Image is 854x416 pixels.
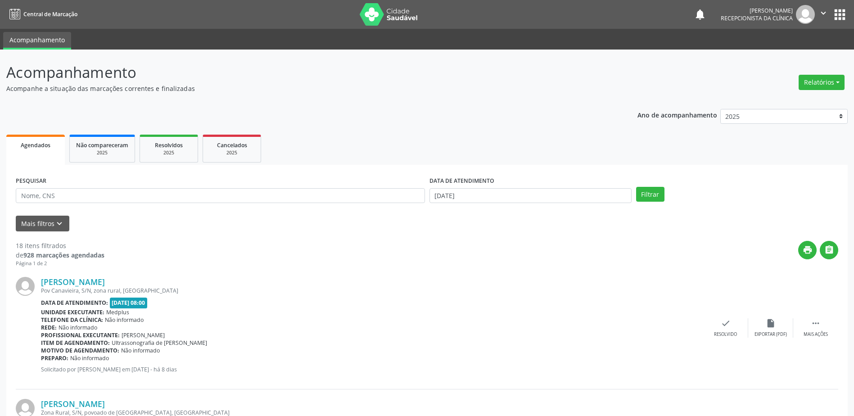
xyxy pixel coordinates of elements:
[811,318,821,328] i: 
[721,7,793,14] div: [PERSON_NAME]
[16,260,104,267] div: Página 1 de 2
[429,188,632,203] input: Selecione um intervalo
[6,7,77,22] a: Central de Marcação
[799,75,845,90] button: Relatórios
[41,308,104,316] b: Unidade executante:
[105,316,144,324] span: Não informado
[106,308,129,316] span: Medplus
[721,318,731,328] i: check
[54,219,64,229] i: keyboard_arrow_down
[804,331,828,338] div: Mais ações
[16,216,69,231] button: Mais filtroskeyboard_arrow_down
[121,347,160,354] span: Não informado
[755,331,787,338] div: Exportar (PDF)
[41,324,57,331] b: Rede:
[41,366,703,373] p: Solicitado por [PERSON_NAME] em [DATE] - há 8 dias
[16,250,104,260] div: de
[23,251,104,259] strong: 928 marcações agendadas
[429,174,494,188] label: DATA DE ATENDIMENTO
[803,245,813,255] i: print
[637,109,717,120] p: Ano de acompanhamento
[23,10,77,18] span: Central de Marcação
[16,174,46,188] label: PESQUISAR
[636,187,664,202] button: Filtrar
[41,339,110,347] b: Item de agendamento:
[3,32,71,50] a: Acompanhamento
[41,316,103,324] b: Telefone da clínica:
[217,141,247,149] span: Cancelados
[41,347,119,354] b: Motivo de agendamento:
[818,8,828,18] i: 
[820,241,838,259] button: 
[41,399,105,409] a: [PERSON_NAME]
[70,354,109,362] span: Não informado
[155,141,183,149] span: Resolvidos
[16,277,35,296] img: img
[832,7,848,23] button: apps
[41,299,108,307] b: Data de atendimento:
[41,287,703,294] div: Pov Canavieira, S/N, zona rural, [GEOGRAPHIC_DATA]
[112,339,207,347] span: Ultrassonografia de [PERSON_NAME]
[110,298,148,308] span: [DATE] 08:00
[16,241,104,250] div: 18 itens filtrados
[41,277,105,287] a: [PERSON_NAME]
[59,324,97,331] span: Não informado
[76,149,128,156] div: 2025
[6,84,595,93] p: Acompanhe a situação das marcações correntes e finalizadas
[824,245,834,255] i: 
[721,14,793,22] span: Recepcionista da clínica
[798,241,817,259] button: print
[16,188,425,203] input: Nome, CNS
[209,149,254,156] div: 2025
[21,141,50,149] span: Agendados
[6,61,595,84] p: Acompanhamento
[41,331,120,339] b: Profissional executante:
[815,5,832,24] button: 
[694,8,706,21] button: notifications
[766,318,776,328] i: insert_drive_file
[122,331,165,339] span: [PERSON_NAME]
[714,331,737,338] div: Resolvido
[146,149,191,156] div: 2025
[796,5,815,24] img: img
[76,141,128,149] span: Não compareceram
[41,354,68,362] b: Preparo:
